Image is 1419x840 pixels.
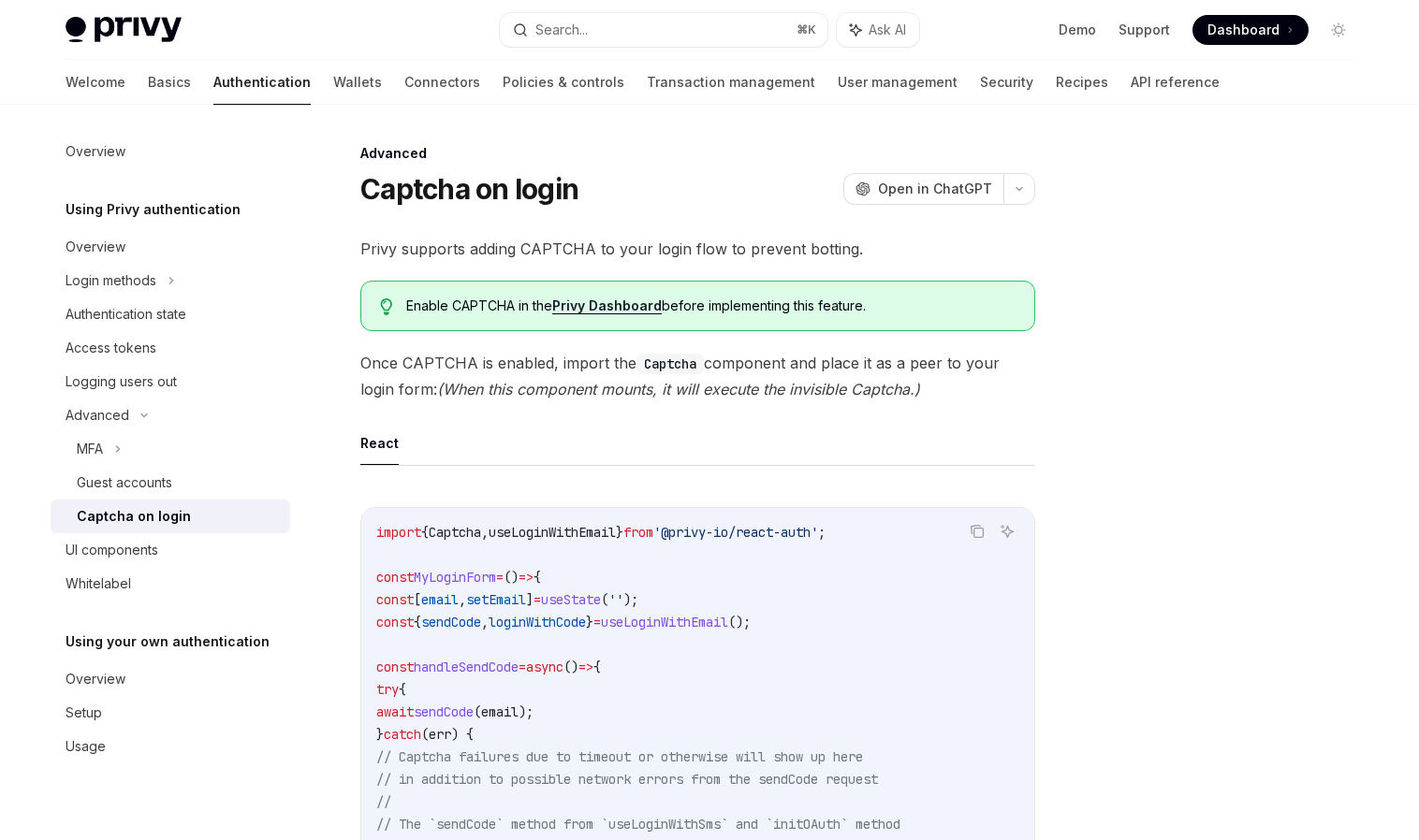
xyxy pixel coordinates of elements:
[593,614,601,630] span: =
[586,614,593,630] span: }
[51,135,290,168] a: Overview
[474,703,481,720] span: (
[376,614,414,630] span: const
[1192,15,1309,45] a: Dashboard
[66,572,131,595] div: Whitelabel
[66,735,106,758] div: Usage
[51,533,290,567] a: UI components
[376,726,384,743] span: }
[66,303,186,326] div: Authentication state
[376,771,878,788] span: // in addition to possible network errors from the sendCode request
[623,591,638,608] span: );
[66,198,241,221] h5: Using Privy authentication
[421,726,429,743] span: (
[333,60,382,105] a: Wallets
[51,730,290,763] a: Usage
[653,524,818,541] span: '@privy-io/react-auth'
[552,297,662,314] a: Privy Dashboard
[66,668,125,690] div: Overview
[380,298,393,315] svg: Tip
[360,350,1035,402] span: Once CAPTCHA is enabled, import the component and place it as a peer to your login form:
[148,60,191,105] a: Basics
[213,60,311,105] a: Authentication
[451,726,474,743] span: ) {
[504,569,519,586] span: ()
[421,591,459,608] span: email
[526,659,563,675] span: async
[66,17,182,43] img: light logo
[563,659,578,675] span: ()
[818,524,826,541] span: ;
[376,816,900,833] span: // The `sendCode` method from `useLoginWithSms` and `initOAuth` method
[360,421,399,465] button: React
[376,524,421,541] span: import
[837,13,919,47] button: Ask AI
[489,614,586,630] span: loginWithCode
[66,337,156,359] div: Access tokens
[1131,60,1220,105] a: API reference
[481,614,489,630] span: ,
[51,567,290,601] a: Whitelabel
[965,519,989,543] button: Copy the contents from the code block
[838,60,958,105] a: User management
[414,703,474,720] span: sendCode
[51,466,290,500] a: Guest accounts
[360,172,578,206] h1: Captcha on login
[51,331,290,365] a: Access tokens
[647,60,815,105] a: Transaction management
[406,297,1016,315] span: Enable CAPTCHA in the before implementing this feature.
[728,614,751,630] span: ();
[77,438,103,460] div: MFA
[51,297,290,331] a: Authentication state
[481,524,489,541] span: ,
[623,524,653,541] span: from
[421,524,429,541] span: {
[66,404,129,427] div: Advanced
[77,471,172,494] div: Guest accounts
[481,703,519,720] span: email
[869,21,906,39] span: Ask AI
[526,591,534,608] span: ]
[1119,21,1170,39] a: Support
[66,702,102,724] div: Setup
[376,681,399,698] span: try
[534,569,541,586] span: {
[541,591,601,608] span: useState
[399,681,406,698] span: {
[66,236,125,258] div: Overview
[496,569,504,586] span: =
[601,614,728,630] span: useLoginWithEmail
[51,500,290,533] a: Captcha on login
[376,591,414,608] span: const
[519,659,526,675] span: =
[519,703,534,720] span: );
[66,140,125,163] div: Overview
[489,524,616,541] span: useLoginWithEmail
[414,614,421,630] span: {
[616,524,623,541] span: }
[66,539,158,561] div: UI components
[1207,21,1280,39] span: Dashboard
[51,365,290,398] a: Logging users out
[843,173,1003,205] button: Open in ChatGPT
[66,269,156,292] div: Login methods
[51,696,290,730] a: Setup
[503,60,624,105] a: Policies & controls
[797,22,816,37] span: ⌘ K
[608,591,623,608] span: ''
[601,591,608,608] span: (
[421,614,481,630] span: sendCode
[414,591,421,608] span: [
[66,60,125,105] a: Welcome
[1056,60,1108,105] a: Recipes
[636,354,704,374] code: Captcha
[384,726,421,743] span: catch
[376,793,391,810] span: //
[414,659,519,675] span: handleSendCode
[519,569,534,586] span: =>
[429,524,481,541] span: Captcha
[466,591,526,608] span: setEmail
[878,180,992,198] span: Open in ChatGPT
[376,748,863,765] span: // Captcha failures due to timeout or otherwise will show up here
[414,569,496,586] span: MyLoginForm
